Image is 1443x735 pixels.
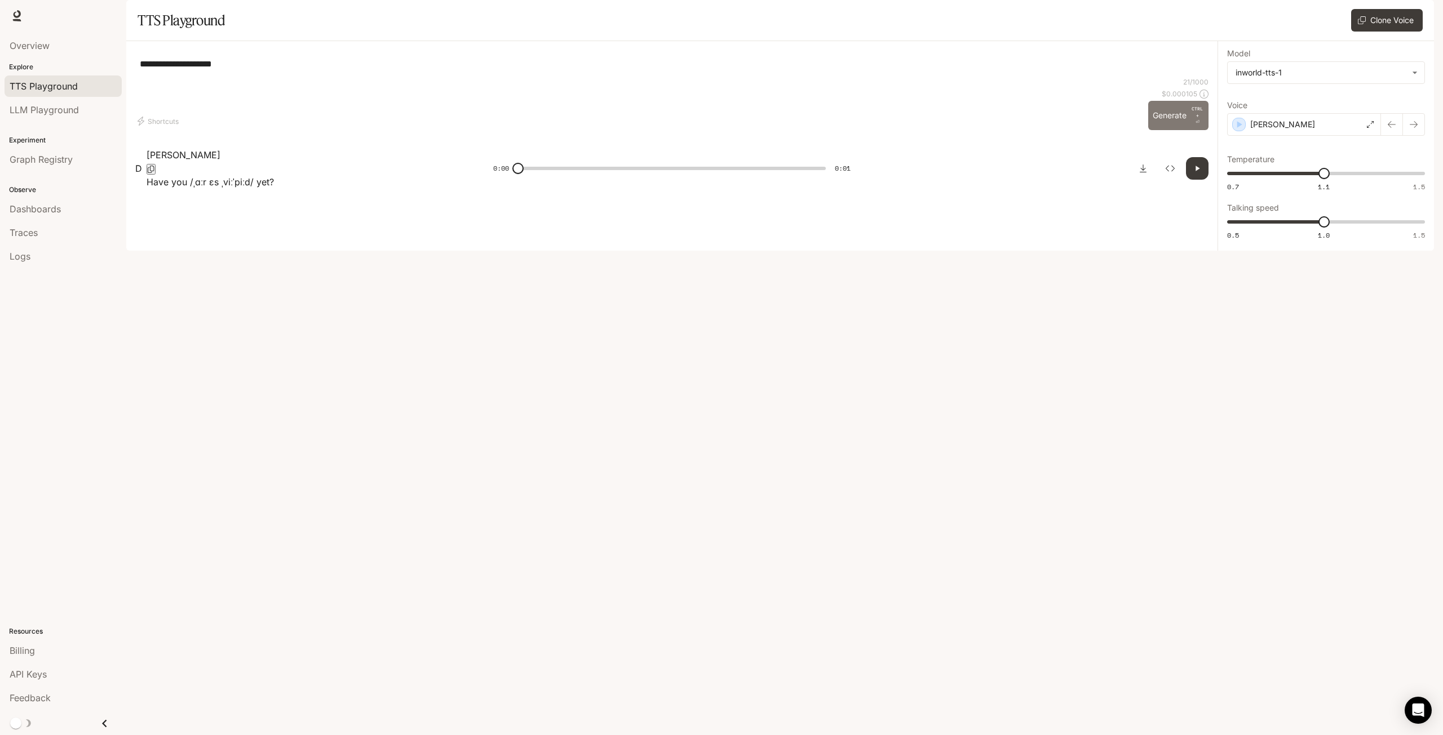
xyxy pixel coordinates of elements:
div: inworld-tts-1 [1228,62,1424,83]
span: 1.1 [1318,182,1330,191]
button: GenerateCTRL +⏎ [1148,101,1209,130]
span: 1.5 [1413,230,1425,240]
span: 1.0 [1318,230,1330,240]
span: 0.7 [1227,182,1239,191]
p: [PERSON_NAME] [1250,119,1315,130]
span: 1.5 [1413,182,1425,191]
p: Temperature [1227,155,1274,163]
button: Shortcuts [135,112,183,130]
p: Voice [1227,101,1247,109]
button: Inspect [1159,157,1181,180]
p: $ 0.000105 [1162,89,1197,99]
p: ⏎ [1191,105,1204,126]
h1: TTS Playground [138,9,225,32]
p: Model [1227,50,1250,57]
span: 0.5 [1227,230,1239,240]
p: 21 / 1000 [1183,77,1209,87]
div: inworld-tts-1 [1236,67,1406,78]
p: Talking speed [1227,204,1279,212]
button: Download audio [1132,157,1154,180]
button: Clone Voice [1351,9,1423,32]
div: Open Intercom Messenger [1405,697,1432,724]
p: CTRL + [1191,105,1204,119]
